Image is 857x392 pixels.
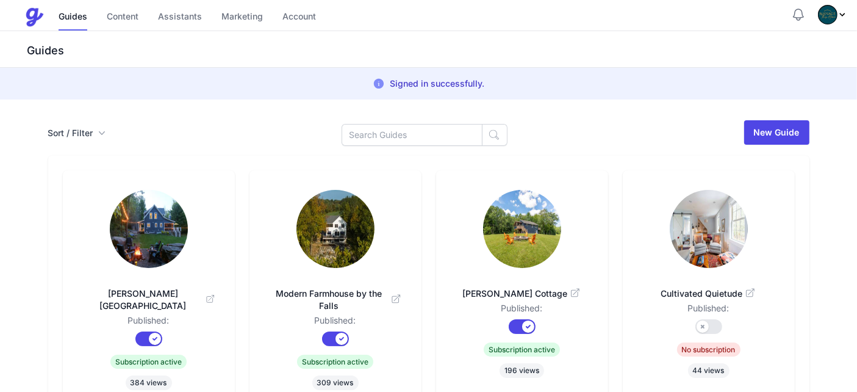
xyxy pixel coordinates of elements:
a: Content [107,4,138,31]
dd: Published: [82,314,215,332]
dd: Published: [269,314,402,332]
span: Subscription active [110,355,187,369]
div: Profile Menu [818,5,847,24]
span: Modern Farmhouse by the Falls [269,288,402,312]
a: Cultivated Quietude [642,273,775,302]
img: vpe5jagjyri07d3uw7hjogrobjkk [296,190,375,268]
a: Guides [59,4,87,31]
dd: Published: [456,302,589,319]
img: dr0vmyg0y6jhp7w710uxafq7uhdy [483,190,561,268]
a: [PERSON_NAME] Cottage [456,273,589,302]
span: No subscription [677,343,740,357]
span: 384 views [126,376,172,390]
a: [PERSON_NAME][GEOGRAPHIC_DATA] [82,273,215,314]
dd: Published: [642,302,775,319]
span: [PERSON_NAME][GEOGRAPHIC_DATA] [82,288,215,312]
button: Notifications [791,7,806,22]
a: Account [282,4,316,31]
h3: Guides [24,43,857,58]
input: Search Guides [342,124,482,146]
img: tw5flr8t49u5t2elw01o8kxghlov [110,190,188,268]
p: Signed in successfully. [390,78,484,90]
img: 7b9xzzh4eks7aqn73y45wchzlam4 [818,5,837,24]
a: New Guide [744,120,809,145]
button: Sort / Filter [48,127,106,139]
span: 44 views [688,363,730,378]
span: [PERSON_NAME] Cottage [456,288,589,300]
span: 196 views [500,363,544,378]
a: Assistants [158,4,202,31]
span: Cultivated Quietude [642,288,775,300]
a: Modern Farmhouse by the Falls [269,273,402,314]
a: Marketing [221,4,263,31]
img: Guestive Guides [24,7,44,27]
img: 1cdp7crjxwncur1ymapuu5909xq8 [670,190,748,268]
span: Subscription active [297,355,373,369]
span: 309 views [312,376,359,390]
span: Subscription active [484,343,560,357]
